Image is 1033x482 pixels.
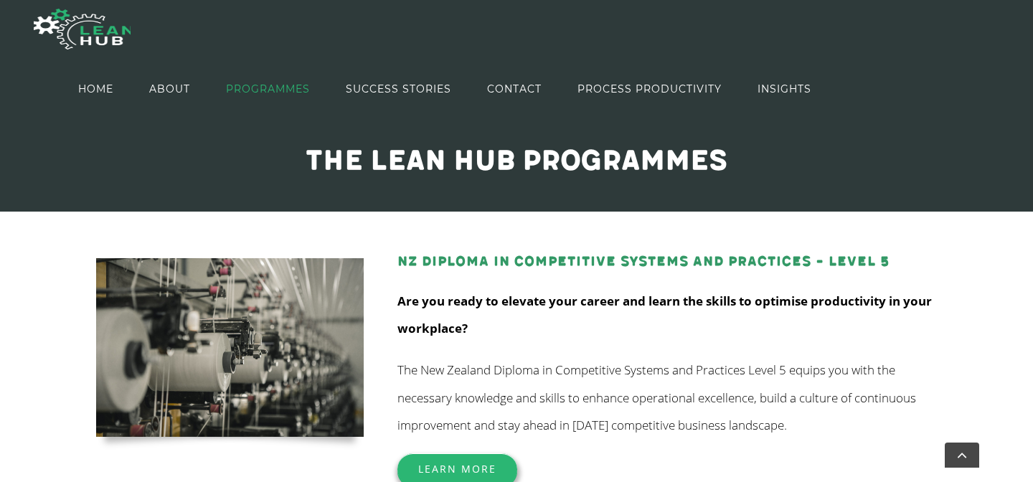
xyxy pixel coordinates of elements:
a: PROCESS PRODUCTIVITY [577,60,722,118]
span: ABOUT [149,57,190,121]
a: NZ Diploma in Competitive Systems and Practices – Level 5 [397,253,890,270]
span: The New Zealand Diploma in Competitive Systems and Practices Level 5 equips you with the necessar... [397,361,916,433]
a: INSIGHTS [758,60,811,118]
a: CONTACT [487,60,542,118]
nav: Main Menu [78,60,811,118]
a: SUCCESS STORIES [346,60,451,118]
a: HOME [78,60,113,118]
span: Learn More [418,462,496,476]
span: The Lean Hub programmes [306,144,727,178]
span: SUCCESS STORIES [346,57,451,121]
strong: Are you ready to elevate your career and learn the skills to optimise productivity in your workpl... [397,293,932,336]
img: kevin-limbri-mBXQCNKbq7E-unsplash [96,258,364,437]
span: INSIGHTS [758,57,811,121]
span: CONTACT [487,57,542,121]
span: HOME [78,57,113,121]
a: PROGRAMMES [226,60,310,118]
a: ABOUT [149,60,190,118]
span: PROCESS PRODUCTIVITY [577,57,722,121]
span: PROGRAMMES [226,57,310,121]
